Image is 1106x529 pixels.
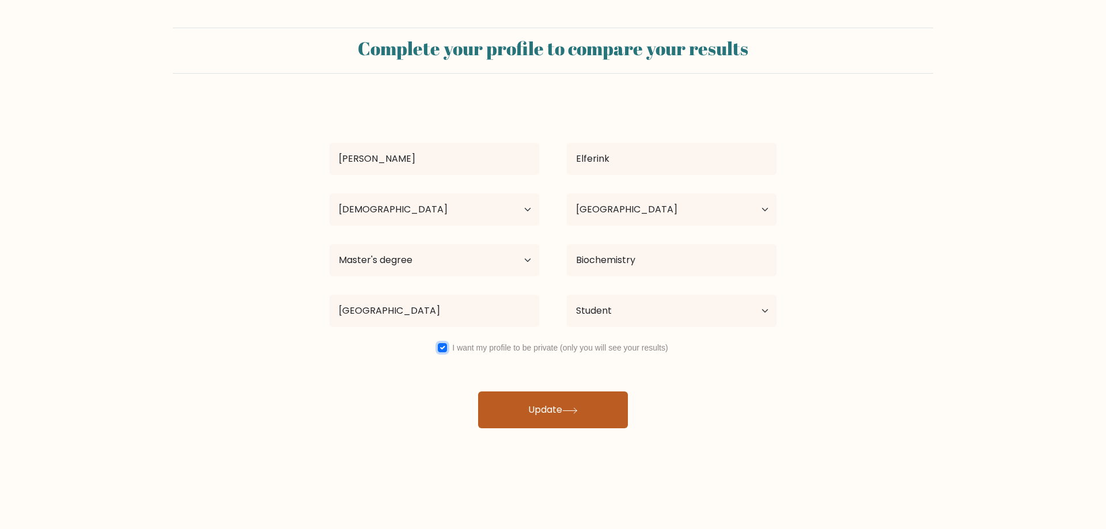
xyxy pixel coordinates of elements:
[329,295,539,327] input: Most relevant educational institution
[180,37,926,59] h2: Complete your profile to compare your results
[478,391,628,428] button: Update
[329,143,539,175] input: First name
[567,143,777,175] input: Last name
[452,343,668,352] label: I want my profile to be private (only you will see your results)
[567,244,777,276] input: What did you study?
